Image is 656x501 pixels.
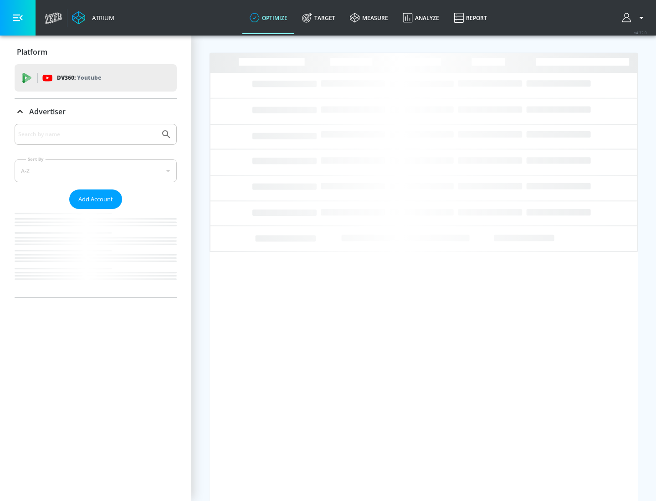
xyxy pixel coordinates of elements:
div: Platform [15,39,177,65]
a: Report [446,1,494,34]
a: Target [295,1,343,34]
p: Youtube [77,73,101,82]
div: Advertiser [15,99,177,124]
a: optimize [242,1,295,34]
div: A-Z [15,159,177,182]
p: DV360: [57,73,101,83]
button: Add Account [69,189,122,209]
span: v 4.32.0 [634,30,647,35]
span: Add Account [78,194,113,204]
div: Atrium [88,14,114,22]
label: Sort By [26,156,46,162]
p: Platform [17,47,47,57]
nav: list of Advertiser [15,209,177,297]
div: Advertiser [15,124,177,297]
a: measure [343,1,395,34]
a: Atrium [72,11,114,25]
div: DV360: Youtube [15,64,177,92]
input: Search by name [18,128,156,140]
p: Advertiser [29,107,66,117]
a: Analyze [395,1,446,34]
